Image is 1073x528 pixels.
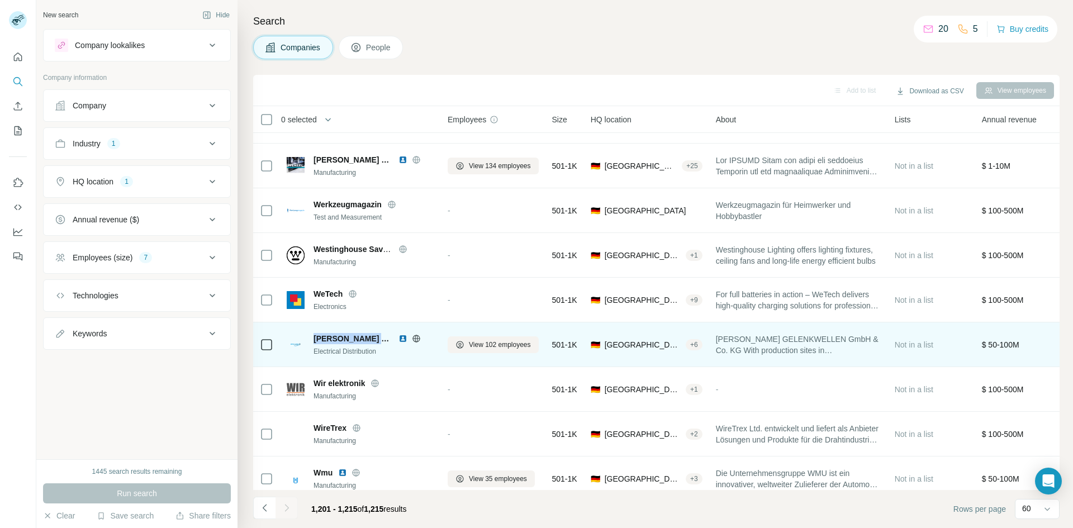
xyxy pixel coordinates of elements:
span: 0 selected [281,114,317,125]
button: Share filters [175,510,231,521]
span: People [366,42,392,53]
button: Feedback [9,246,27,267]
span: [PERSON_NAME] Group [314,333,393,344]
span: Westinghouse Lighting offers lighting fixtures, ceiling fans and long-life energy efficient bulbs [716,244,881,267]
span: 501-1K [552,339,577,350]
span: WeTech [314,288,343,299]
span: Not in a list [895,340,933,349]
button: Clear [43,510,75,521]
div: + 2 [686,429,702,439]
button: Download as CSV [888,83,971,99]
span: [GEOGRAPHIC_DATA], [GEOGRAPHIC_DATA]|[GEOGRAPHIC_DATA]|[GEOGRAPHIC_DATA]-[GEOGRAPHIC_DATA] [605,294,681,306]
img: Logo of Wenzel Group [287,157,305,175]
button: Technologies [44,282,230,309]
span: [GEOGRAPHIC_DATA], [GEOGRAPHIC_DATA] [605,339,681,350]
button: Keywords [44,320,230,347]
span: - [448,385,450,394]
div: Technologies [73,290,118,301]
div: HQ location [73,176,113,187]
button: Employees (size)7 [44,244,230,271]
div: Employees (size) [73,252,132,263]
img: LinkedIn logo [398,155,407,164]
span: Die Unternehmensgruppe WMU ist ein innovativer, weltweiter Zulieferer der Automobil- und Elektroh... [716,468,881,490]
span: - [448,251,450,260]
span: 🇩🇪 [591,473,600,484]
button: Annual revenue ($) [44,206,230,233]
span: [PERSON_NAME] GELENKWELLEN GmbH & Co. KG With production sites in [GEOGRAPHIC_DATA], [GEOGRAPHIC_... [716,334,881,356]
img: LinkedIn logo [338,468,347,477]
div: 1 [120,177,133,187]
span: Companies [281,42,321,53]
div: Company lookalikes [75,40,145,51]
span: Employees [448,114,486,125]
span: Wmu [314,467,333,478]
button: View 134 employees [448,158,539,174]
span: Size [552,114,567,125]
span: results [311,505,406,513]
span: Not in a list [895,251,933,260]
span: Not in a list [895,161,933,170]
span: [PERSON_NAME] Group [314,154,393,165]
img: Logo of WeTech [287,291,305,309]
button: Buy credits [996,21,1048,37]
span: of [358,505,364,513]
div: 7 [139,253,152,263]
div: + 9 [686,295,702,305]
span: [GEOGRAPHIC_DATA], [GEOGRAPHIC_DATA]|[GEOGRAPHIC_DATA]|[GEOGRAPHIC_DATA]-[GEOGRAPHIC_DATA] [605,384,681,395]
button: Use Surfe API [9,197,27,217]
span: Not in a list [895,385,933,394]
div: Electronics [314,302,434,312]
span: Werkzeugmagazin [314,199,382,210]
span: Not in a list [895,430,933,439]
span: 501-1K [552,160,577,172]
img: Logo of Werkzeugmagazin [287,208,305,212]
button: View 35 employees [448,470,535,487]
span: Westinghouse Savings Corporation [314,245,446,254]
span: 🇩🇪 [591,160,600,172]
p: 60 [1022,503,1031,514]
div: Manufacturing [314,168,434,178]
span: Not in a list [895,474,933,483]
span: 501-1K [552,205,577,216]
span: 🇩🇪 [591,339,600,350]
button: HQ location1 [44,168,230,195]
button: Enrich CSV [9,96,27,116]
div: New search [43,10,78,20]
span: HQ location [591,114,632,125]
span: Lor IPSUMD Sitam con adipi eli seddoeius Temporin utl etd magnaaliquae Adminimveni qui nos Exerci... [716,155,881,177]
span: $ 100-500M [982,296,1024,305]
button: My lists [9,121,27,141]
span: About [716,114,737,125]
span: Wir elektronik [314,378,365,389]
span: Werkzeugmagazin für Heimwerker und Hobbybastler [716,199,881,222]
button: Hide [194,7,238,23]
div: Electrical Distribution [314,346,434,356]
span: [GEOGRAPHIC_DATA] [605,205,686,216]
button: Search [9,72,27,92]
div: + 25 [682,161,702,171]
button: Industry1 [44,130,230,157]
span: $ 100-500M [982,430,1024,439]
button: Save search [97,510,154,521]
img: Logo of Wir elektronik [287,380,305,398]
button: Company [44,92,230,119]
span: For full batteries in action – WeTech delivers high-quality charging solutions for professional r... [716,289,881,311]
span: Not in a list [895,296,933,305]
div: + 1 [686,384,702,394]
img: Logo of Westinghouse Savings Corporation [287,246,305,264]
span: 501-1K [552,384,577,395]
span: $ 100-500M [982,206,1024,215]
div: Manufacturing [314,257,434,267]
button: Navigate to previous page [253,497,276,519]
h4: Search [253,13,1060,29]
span: Not in a list [895,206,933,215]
span: View 35 employees [469,474,527,484]
span: [GEOGRAPHIC_DATA], [GEOGRAPHIC_DATA] [605,473,681,484]
span: [GEOGRAPHIC_DATA], [GEOGRAPHIC_DATA]|[GEOGRAPHIC_DATA]|[GEOGRAPHIC_DATA] [605,429,681,440]
span: [GEOGRAPHIC_DATA] [605,250,681,261]
span: $ 100-500M [982,385,1024,394]
span: WireTrex [314,422,346,434]
span: 501-1K [552,429,577,440]
span: - [448,206,450,215]
span: View 134 employees [469,161,531,171]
